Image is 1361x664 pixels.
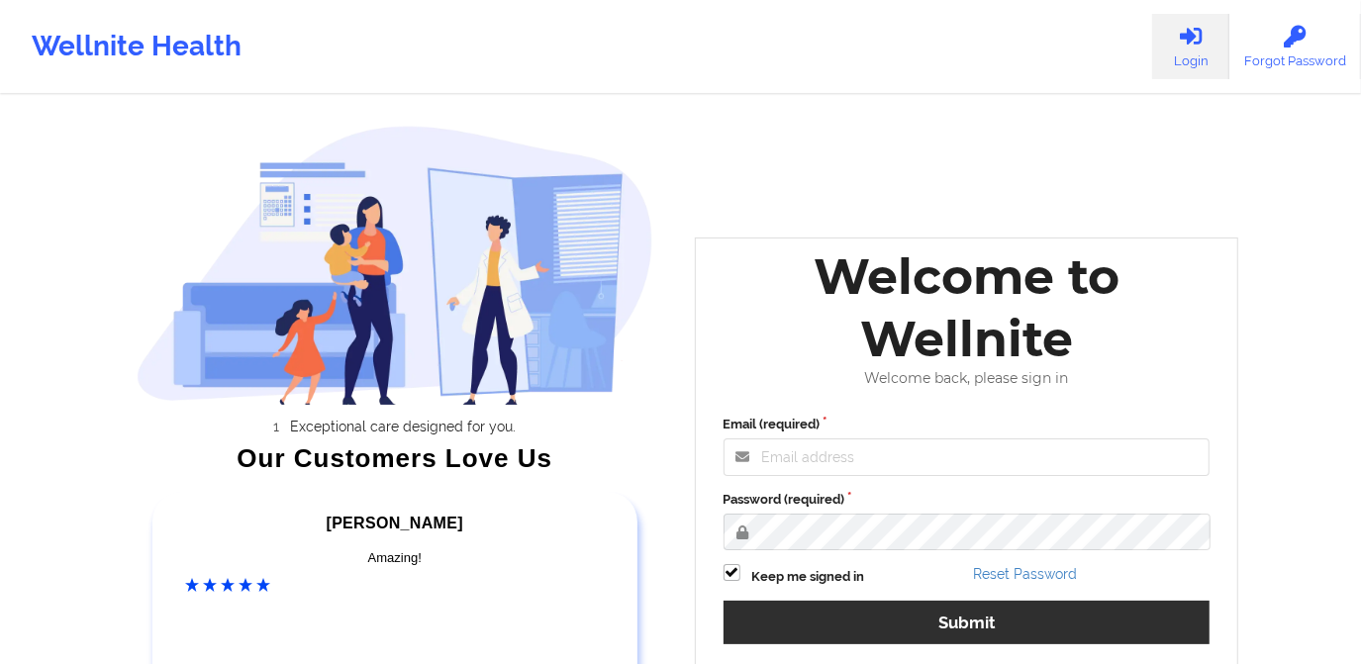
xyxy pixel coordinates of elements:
input: Email address [724,438,1211,476]
a: Login [1152,14,1229,79]
button: Submit [724,601,1211,643]
li: Exceptional care designed for you. [154,419,653,434]
div: Our Customers Love Us [137,448,653,468]
span: [PERSON_NAME] [327,515,463,531]
label: Keep me signed in [752,567,865,587]
label: Email (required) [724,415,1211,434]
div: Welcome back, please sign in [710,370,1224,387]
a: Forgot Password [1229,14,1361,79]
div: Welcome to Wellnite [710,245,1224,370]
label: Password (required) [724,490,1211,510]
img: wellnite-auth-hero_200.c722682e.png [137,125,653,405]
div: Amazing! [185,548,605,568]
a: Reset Password [973,566,1077,582]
